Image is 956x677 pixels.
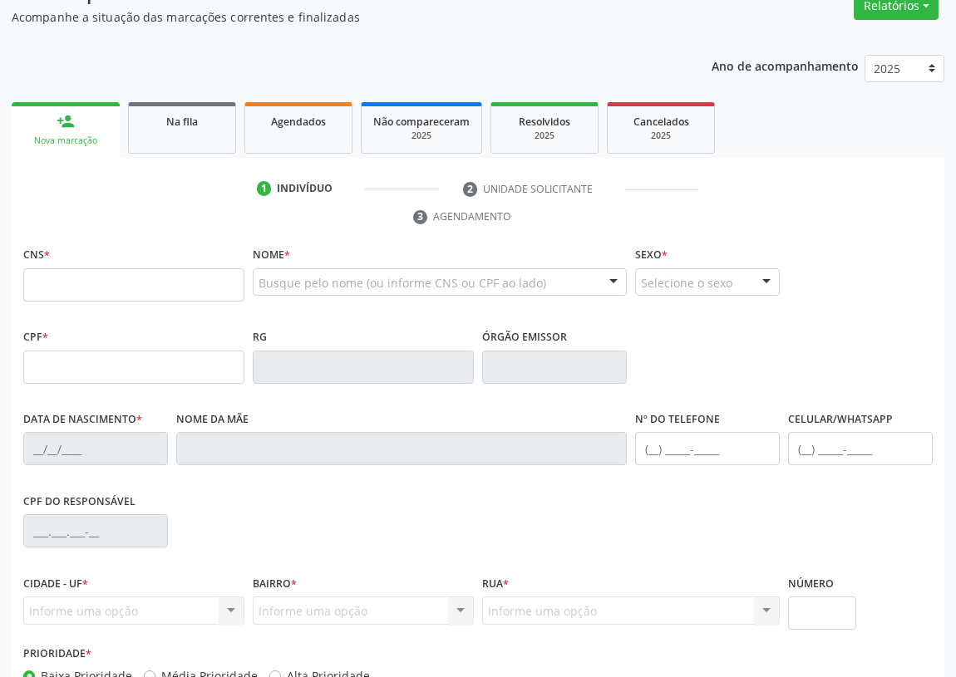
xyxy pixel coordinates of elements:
[23,135,108,147] div: Nova marcação
[12,8,664,26] p: Acompanhe a situação das marcações correntes e finalizadas
[633,115,689,129] span: Cancelados
[482,571,509,596] label: Rua
[23,488,136,514] label: CPF do responsável
[373,115,470,129] span: Não compareceram
[23,571,88,596] label: Cidade - UF
[635,432,780,465] input: (__) _____-_____
[641,274,732,292] span: Selecione o sexo
[712,55,859,76] p: Ano de acompanhamento
[519,115,570,129] span: Resolvidos
[23,514,168,547] input: ___.___.___-__
[635,243,668,268] label: Sexo
[23,407,142,433] label: Data de nascimento
[503,130,586,142] div: 2025
[788,432,933,465] input: (__) _____-_____
[253,243,290,268] label: Nome
[373,130,470,142] div: 2025
[482,325,567,351] label: Órgão emissor
[259,274,546,292] span: Busque pelo nome (ou informe CNS ou CPF ao lado)
[277,181,333,196] div: Indivíduo
[253,325,267,351] label: RG
[166,115,198,129] span: Na fila
[788,407,893,433] label: Celular/WhatsApp
[619,130,702,142] div: 2025
[57,112,75,130] div: person_add
[253,571,297,596] label: Bairro
[23,325,48,351] label: CPF
[257,181,272,196] div: 1
[23,243,50,268] label: CNS
[271,115,326,129] span: Agendados
[23,432,168,465] input: __/__/____
[788,571,834,596] label: Número
[176,407,249,433] label: Nome da mãe
[635,407,720,433] label: Nº do Telefone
